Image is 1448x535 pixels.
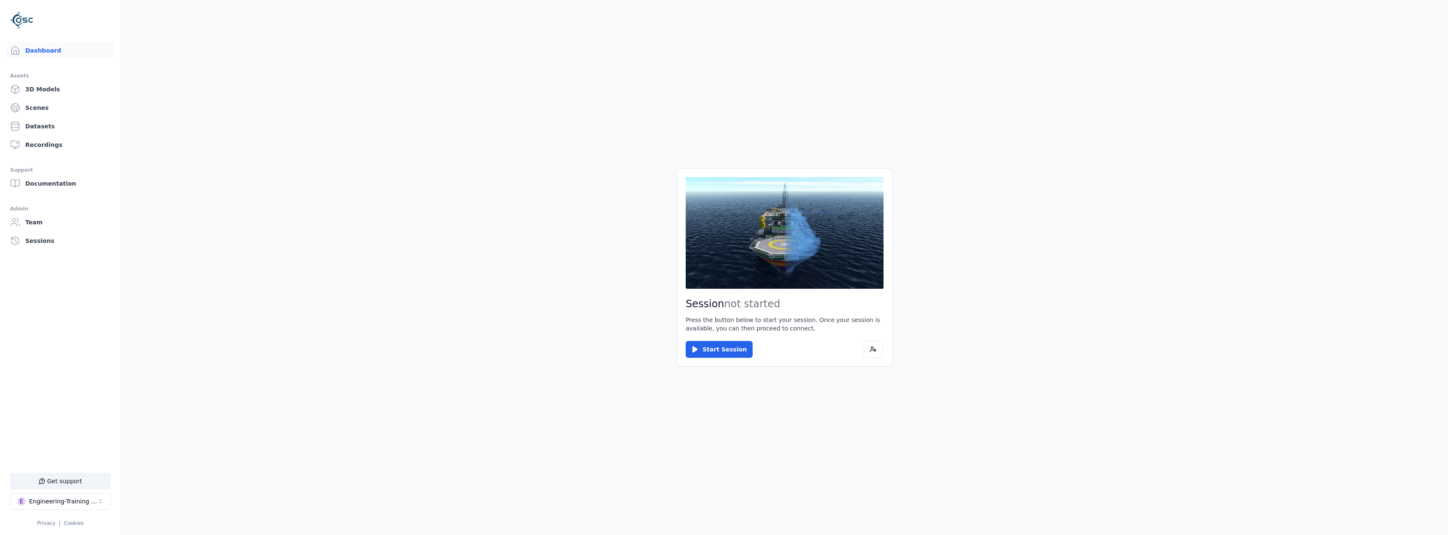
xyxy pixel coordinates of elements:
[59,520,61,526] span: |
[10,165,111,175] div: Support
[10,473,111,490] button: Get support
[64,520,84,526] a: Cookies
[10,71,111,81] div: Assets
[7,118,114,135] a: Datasets
[37,520,55,526] a: Privacy
[10,8,34,32] img: Logo
[17,497,26,506] div: E
[7,232,114,249] a: Sessions
[29,497,97,506] div: Engineering-Training (SSO Staging)
[7,214,114,231] a: Team
[724,298,780,310] span: not started
[686,316,884,333] p: Press the button below to start your session. Once your session is available, you can then procee...
[7,136,114,153] a: Recordings
[10,204,111,214] div: Admin
[7,81,114,98] a: 3D Models
[686,341,753,358] button: Start Session
[7,99,114,116] a: Scenes
[7,175,114,192] a: Documentation
[686,297,884,311] h2: Session
[10,493,111,510] button: Select a workspace
[7,42,114,59] a: Dashboard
